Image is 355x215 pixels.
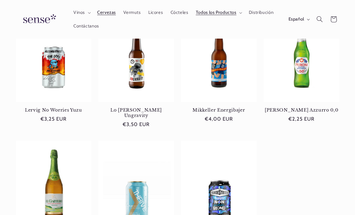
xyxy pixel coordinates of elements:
[144,6,167,19] a: Licores
[73,10,85,16] span: Vinos
[245,6,277,19] a: Distribución
[196,10,236,16] span: Todos los Productos
[16,107,91,113] a: Lervig No Worries Yuzu
[171,10,188,16] span: Cócteles
[93,6,119,19] a: Cervezas
[181,107,257,113] a: Mikkeller Energibajer
[192,6,245,19] summary: Todos los Productos
[73,23,99,29] span: Contáctanos
[313,12,326,26] summary: Búsqueda
[148,10,163,16] span: Licores
[120,6,145,19] a: Vermuts
[249,10,274,16] span: Distribución
[16,11,61,28] img: Sense
[289,16,304,23] span: Español
[14,8,63,30] a: Sense
[264,107,339,113] a: [PERSON_NAME] Azzurro 0,0
[69,6,93,19] summary: Vinos
[167,6,192,19] a: Cócteles
[123,10,140,16] span: Vermuts
[285,13,313,25] button: Español
[97,10,116,16] span: Cervezas
[98,107,174,119] a: Lo [PERSON_NAME] Ungravity
[69,19,103,33] a: Contáctanos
